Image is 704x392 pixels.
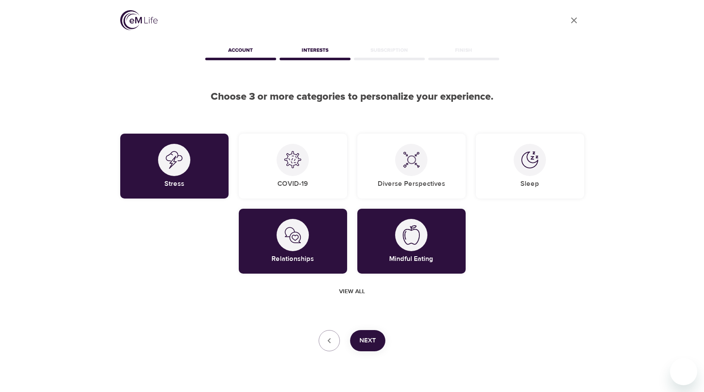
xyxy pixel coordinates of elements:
[520,179,539,188] h5: Sleep
[166,151,183,169] img: Stress
[120,134,229,199] div: StressStress
[336,284,368,300] button: View all
[476,134,584,199] div: SleepSleep
[403,151,420,168] img: Diverse Perspectives
[564,10,584,31] a: close
[120,91,584,103] h2: Choose 3 or more categories to personalize your experience.
[378,179,445,188] h5: Diverse Perspectives
[239,134,347,199] div: COVID-19COVID-19
[239,209,347,274] div: RelationshipsRelationships
[350,330,385,351] button: Next
[339,286,365,297] span: View all
[521,151,538,168] img: Sleep
[389,255,433,263] h5: Mindful Eating
[357,134,466,199] div: Diverse PerspectivesDiverse Perspectives
[403,225,420,245] img: Mindful Eating
[120,10,158,30] img: logo
[271,255,314,263] h5: Relationships
[670,358,697,385] iframe: Button to launch messaging window
[284,151,301,168] img: COVID-19
[357,209,466,274] div: Mindful EatingMindful Eating
[277,179,308,188] h5: COVID-19
[284,227,301,244] img: Relationships
[359,335,376,346] span: Next
[164,179,184,188] h5: Stress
